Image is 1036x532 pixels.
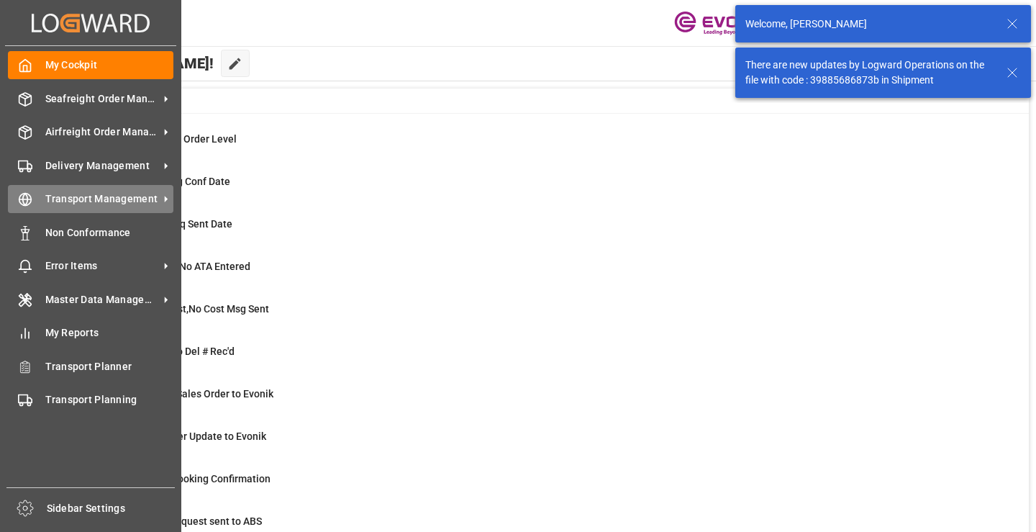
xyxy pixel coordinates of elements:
span: Error Items [45,258,159,274]
span: Delivery Management [45,158,159,173]
a: 0Error Sales Order Update to EvonikShipment [73,429,1011,459]
span: Master Data Management [45,292,159,307]
a: Transport Planning [8,386,173,414]
span: Transport Planning [45,392,174,407]
span: Error Sales Order Update to Evonik [109,430,266,442]
span: My Cockpit [45,58,174,73]
a: Transport Planner [8,352,173,380]
a: My Cockpit [8,51,173,79]
a: 7ETD < 3 Days,No Del # Rec'dShipment [73,344,1011,374]
a: My Reports [8,319,173,347]
span: My Reports [45,325,174,341]
span: Sidebar Settings [47,501,176,516]
div: Welcome, [PERSON_NAME] [745,17,993,32]
a: 0MOT Missing at Order LevelSales Order-IVPO [73,132,1011,162]
span: ABS: Missing Booking Confirmation [109,473,271,484]
a: 27ABS: No Init Bkg Conf DateShipment [73,174,1011,204]
span: Pending Bkg Request sent to ABS [109,515,262,527]
img: Evonik-brand-mark-Deep-Purple-RGB.jpeg_1700498283.jpeg [674,11,768,36]
span: Airfreight Order Management [45,125,159,140]
a: Non Conformance [8,218,173,246]
a: 24ABS: Missing Booking ConfirmationShipment [73,472,1011,502]
a: 14ABS: No Bkg Req Sent DateShipment [73,217,1011,247]
span: Error on Initial Sales Order to Evonik [109,388,273,400]
a: 15ETD>3 Days Past,No Cost Msg SentShipment [73,302,1011,332]
a: 8ETA > 10 Days , No ATA EnteredShipment [73,259,1011,289]
span: Seafreight Order Management [45,91,159,107]
span: Transport Management [45,191,159,207]
div: There are new updates by Logward Operations on the file with code : 39885686873b in Shipment [745,58,993,88]
span: Transport Planner [45,359,174,374]
a: 0Error on Initial Sales Order to EvonikShipment [73,387,1011,417]
span: ETD>3 Days Past,No Cost Msg Sent [109,303,269,315]
span: Hello [PERSON_NAME]! [59,50,214,77]
span: Non Conformance [45,225,174,240]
